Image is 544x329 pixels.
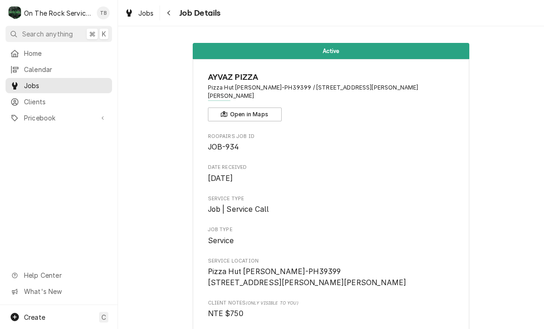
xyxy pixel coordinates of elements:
[24,270,106,280] span: Help Center
[208,257,455,288] div: Service Location
[208,133,455,153] div: Roopairs Job ID
[208,71,455,84] span: Name
[102,29,106,39] span: K
[193,43,469,59] div: Status
[97,6,110,19] div: Todd Brady's Avatar
[208,226,455,233] span: Job Type
[208,195,455,203] span: Service Type
[162,6,177,20] button: Navigate back
[6,46,112,61] a: Home
[208,142,455,153] span: Roopairs Job ID
[89,29,95,39] span: ⌘
[101,312,106,322] span: C
[6,268,112,283] a: Go to Help Center
[208,309,243,318] span: NTE $750
[208,204,455,215] span: Service Type
[208,108,282,121] button: Open in Maps
[208,299,455,307] span: Client Notes
[208,236,234,245] span: Service
[6,78,112,93] a: Jobs
[6,94,112,109] a: Clients
[246,300,298,305] span: (Only Visible to You)
[24,81,107,90] span: Jobs
[208,266,455,288] span: Service Location
[208,195,455,215] div: Service Type
[6,62,112,77] a: Calendar
[24,113,94,123] span: Pricebook
[208,267,407,287] span: Pizza Hut [PERSON_NAME]-PH39399 [STREET_ADDRESS][PERSON_NAME][PERSON_NAME]
[208,133,455,140] span: Roopairs Job ID
[24,287,106,296] span: What's New
[177,7,221,19] span: Job Details
[8,6,21,19] div: On The Rock Services's Avatar
[8,6,21,19] div: O
[24,97,107,107] span: Clients
[208,71,455,121] div: Client Information
[24,8,92,18] div: On The Rock Services
[323,48,340,54] span: Active
[6,284,112,299] a: Go to What's New
[208,308,455,319] span: [object Object]
[208,143,239,151] span: JOB-934
[22,29,73,39] span: Search anything
[208,173,455,184] span: Date Received
[208,205,269,214] span: Job | Service Call
[208,235,455,246] span: Job Type
[24,313,45,321] span: Create
[6,26,112,42] button: Search anything⌘K
[208,226,455,246] div: Job Type
[24,48,107,58] span: Home
[121,6,158,21] a: Jobs
[208,164,455,171] span: Date Received
[208,174,233,183] span: [DATE]
[208,84,455,101] span: Address
[6,110,112,126] a: Go to Pricebook
[97,6,110,19] div: TB
[208,257,455,265] span: Service Location
[24,65,107,74] span: Calendar
[138,8,154,18] span: Jobs
[208,164,455,184] div: Date Received
[208,299,455,319] div: [object Object]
